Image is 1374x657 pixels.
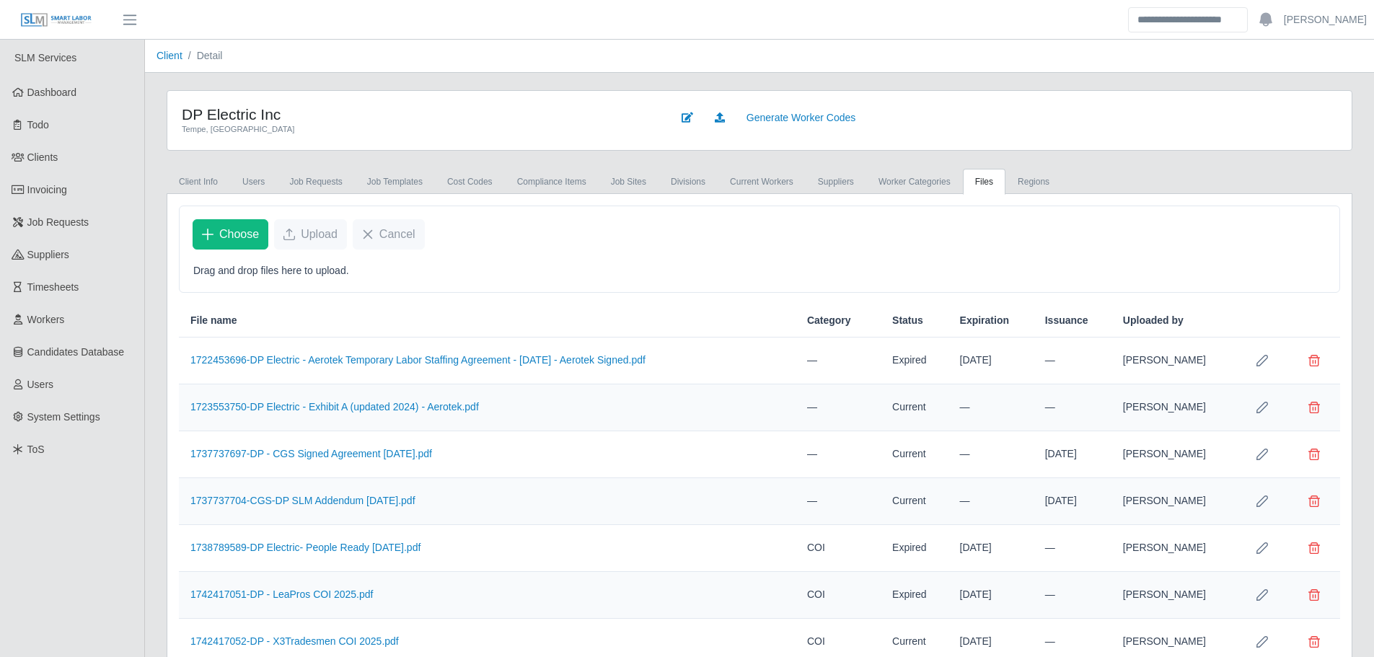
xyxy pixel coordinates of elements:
[866,169,963,195] a: Worker Categories
[796,431,881,478] td: —
[190,313,237,328] span: File name
[1300,487,1329,516] button: Delete file
[190,401,479,413] a: 1723553750-DP Electric - Exhibit A (updated 2024) - Aerotek.pdf
[1111,572,1236,619] td: [PERSON_NAME]
[796,572,881,619] td: COI
[190,354,646,366] a: 1722453696-DP Electric - Aerotek Temporary Labor Staffing Agreement - [DATE] - Aerotek Signed.pdf
[1111,338,1236,384] td: [PERSON_NAME]
[1034,384,1111,431] td: —
[27,411,100,423] span: System Settings
[301,226,338,243] span: Upload
[27,249,69,260] span: Suppliers
[27,216,89,228] span: Job Requests
[20,12,92,28] img: SLM Logo
[379,226,415,243] span: Cancel
[881,572,948,619] td: Expired
[353,219,425,250] button: Cancel
[1300,627,1329,656] button: Delete file
[190,495,415,506] a: 1737737704-CGS-DP SLM Addendum [DATE].pdf
[1248,346,1277,375] button: Row Edit
[167,169,230,195] a: Client Info
[27,87,77,98] span: Dashboard
[1034,431,1111,478] td: [DATE]
[1248,627,1277,656] button: Row Edit
[1111,384,1236,431] td: [PERSON_NAME]
[190,448,432,459] a: 1737737697-DP - CGS Signed Agreement [DATE].pdf
[948,525,1034,572] td: [DATE]
[14,52,76,63] span: SLM Services
[948,384,1034,431] td: —
[1034,478,1111,525] td: [DATE]
[1128,7,1248,32] input: Search
[796,525,881,572] td: COI
[27,281,79,293] span: Timesheets
[599,169,659,195] a: job sites
[1300,440,1329,469] button: Delete file
[1111,431,1236,478] td: [PERSON_NAME]
[27,184,67,195] span: Invoicing
[27,379,54,390] span: Users
[1123,313,1184,328] span: Uploaded by
[230,169,277,195] a: Users
[157,50,182,61] a: Client
[1045,313,1088,328] span: Issuance
[1034,338,1111,384] td: —
[948,338,1034,384] td: [DATE]
[355,169,435,195] a: Job Templates
[948,431,1034,478] td: —
[1111,478,1236,525] td: [PERSON_NAME]
[807,313,851,328] span: Category
[806,169,866,195] a: Suppliers
[1248,534,1277,563] button: Row Edit
[881,384,948,431] td: Current
[27,346,125,358] span: Candidates Database
[505,169,599,195] a: Compliance Items
[182,48,223,63] li: Detail
[190,588,373,600] a: 1742417051-DP - LeaPros COI 2025.pdf
[881,525,948,572] td: Expired
[1300,346,1329,375] button: Delete file
[193,219,268,250] button: Choose
[1005,169,1062,195] a: Regions
[796,384,881,431] td: —
[881,478,948,525] td: Current
[1248,440,1277,469] button: Row Edit
[963,169,1005,195] a: Files
[190,635,399,647] a: 1742417052-DP - X3Tradesmen COI 2025.pdf
[27,314,65,325] span: Workers
[892,313,923,328] span: Status
[1034,525,1111,572] td: —
[1248,581,1277,609] button: Row Edit
[1248,393,1277,422] button: Row Edit
[219,226,259,243] span: Choose
[1034,572,1111,619] td: —
[718,169,806,195] a: Current Workers
[659,169,718,195] a: Divisions
[796,338,881,384] td: —
[796,478,881,525] td: —
[1300,393,1329,422] button: Delete file
[1300,534,1329,563] button: Delete file
[27,444,45,455] span: ToS
[27,119,49,131] span: Todo
[737,105,865,131] a: Generate Worker Codes
[190,542,420,553] a: 1738789589-DP Electric- People Ready [DATE].pdf
[435,169,505,195] a: cost codes
[193,263,1326,278] p: Drag and drop files here to upload.
[881,338,948,384] td: Expired
[277,169,354,195] a: Job Requests
[182,123,651,136] div: Tempe, [GEOGRAPHIC_DATA]
[948,572,1034,619] td: [DATE]
[27,151,58,163] span: Clients
[1248,487,1277,516] button: Row Edit
[948,478,1034,525] td: —
[1111,525,1236,572] td: [PERSON_NAME]
[182,105,651,123] h4: DP Electric Inc
[960,313,1009,328] span: Expiration
[274,219,347,250] button: Upload
[1300,581,1329,609] button: Delete file
[1284,12,1367,27] a: [PERSON_NAME]
[881,431,948,478] td: Current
